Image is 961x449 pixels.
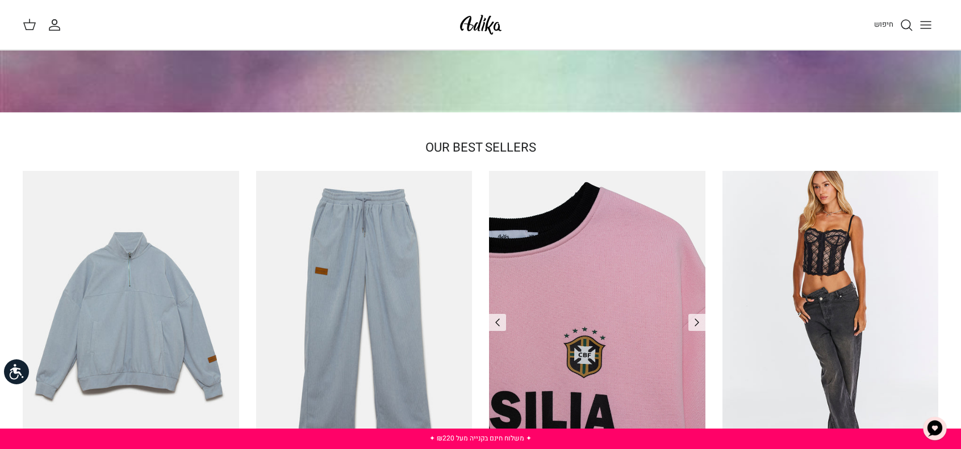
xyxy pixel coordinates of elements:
[457,11,505,38] img: Adika IL
[918,412,952,446] button: צ'אט
[874,18,913,32] a: חיפוש
[429,433,532,443] a: ✦ משלוח חינם בקנייה מעל ₪220 ✦
[489,314,506,331] a: Previous
[913,12,938,37] button: Toggle menu
[48,18,66,32] a: החשבון שלי
[425,139,536,157] a: OUR BEST SELLERS
[688,314,705,331] a: Previous
[874,19,893,30] span: חיפוש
